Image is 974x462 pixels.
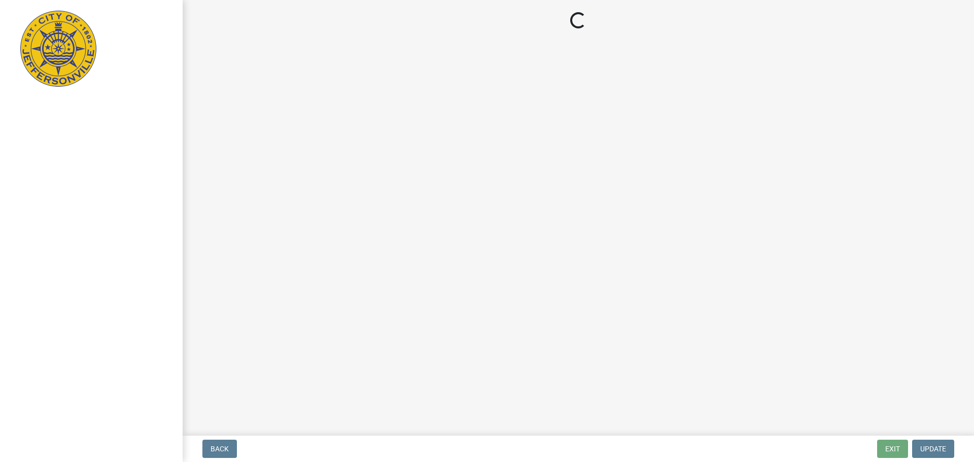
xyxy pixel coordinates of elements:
[20,11,96,87] img: City of Jeffersonville, Indiana
[920,445,946,453] span: Update
[211,445,229,453] span: Back
[877,440,908,458] button: Exit
[202,440,237,458] button: Back
[912,440,954,458] button: Update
